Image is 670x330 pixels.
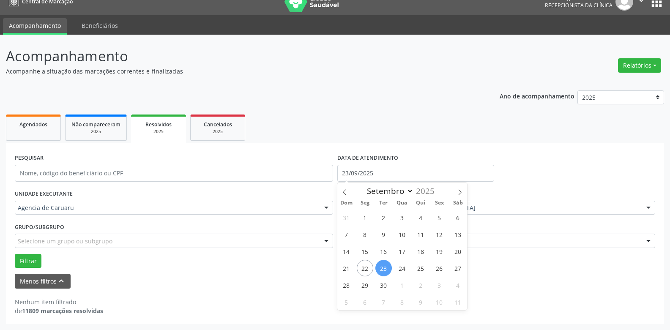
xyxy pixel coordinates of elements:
span: Outubro 3, 2025 [431,277,448,293]
p: Ano de acompanhamento [500,90,574,101]
span: Setembro 6, 2025 [450,209,466,226]
div: 2025 [197,128,239,135]
span: Setembro 30, 2025 [375,277,392,293]
span: Cancelados [204,121,232,128]
span: Setembro 1, 2025 [357,209,373,226]
a: Acompanhamento [3,18,67,35]
label: DATA DE ATENDIMENTO [337,152,398,165]
span: Setembro 14, 2025 [338,243,355,259]
span: Setembro 24, 2025 [394,260,410,276]
span: Maria de [PERSON_NAME] [GEOGRAPHIC_DATA] [340,204,638,212]
p: Acompanhe a situação das marcações correntes e finalizadas [6,67,467,76]
span: Qua [393,200,411,206]
span: Agendados [19,121,47,128]
span: Setembro 11, 2025 [413,226,429,243]
span: Setembro 7, 2025 [338,226,355,243]
span: Outubro 7, 2025 [375,294,392,310]
i: keyboard_arrow_up [57,276,66,286]
span: Setembro 9, 2025 [375,226,392,243]
span: Outubro 5, 2025 [338,294,355,310]
span: Sex [430,200,448,206]
span: Setembro 27, 2025 [450,260,466,276]
span: Setembro 4, 2025 [413,209,429,226]
label: PESQUISAR [15,152,44,165]
span: Setembro 17, 2025 [394,243,410,259]
span: Não compareceram [71,121,120,128]
span: Outubro 11, 2025 [450,294,466,310]
span: Outubro 6, 2025 [357,294,373,310]
span: Selecione um grupo ou subgrupo [18,237,112,245]
span: Outubro 1, 2025 [394,277,410,293]
span: Setembro 20, 2025 [450,243,466,259]
span: Outubro 9, 2025 [413,294,429,310]
span: Setembro 29, 2025 [357,277,373,293]
span: Outubro 10, 2025 [431,294,448,310]
span: Outubro 2, 2025 [413,277,429,293]
span: Setembro 15, 2025 [357,243,373,259]
span: Agosto 31, 2025 [338,209,355,226]
input: Nome, código do beneficiário ou CPF [15,165,333,182]
div: 2025 [71,128,120,135]
span: Qui [411,200,430,206]
div: Nenhum item filtrado [15,297,103,306]
span: Setembro 18, 2025 [413,243,429,259]
span: Setembro 25, 2025 [413,260,429,276]
label: Grupo/Subgrupo [15,221,64,234]
span: Setembro 19, 2025 [431,243,448,259]
span: Setembro 28, 2025 [338,277,355,293]
span: Dom [337,200,356,206]
span: Setembro 23, 2025 [375,260,392,276]
select: Month [363,185,414,197]
button: Relatórios [618,58,661,73]
span: Setembro 13, 2025 [450,226,466,243]
span: Seg [356,200,374,206]
button: Menos filtroskeyboard_arrow_up [15,274,71,289]
span: Recepcionista da clínica [545,2,613,9]
span: Ter [374,200,393,206]
span: Outubro 8, 2025 [394,294,410,310]
span: Setembro 5, 2025 [431,209,448,226]
p: Acompanhamento [6,46,467,67]
span: Setembro 8, 2025 [357,226,373,243]
div: de [15,306,103,315]
input: Selecione um intervalo [337,165,494,182]
span: Setembro 21, 2025 [338,260,355,276]
span: Setembro 10, 2025 [394,226,410,243]
span: Sáb [448,200,467,206]
span: Setembro 12, 2025 [431,226,448,243]
span: Setembro 26, 2025 [431,260,448,276]
a: Beneficiários [76,18,124,33]
span: Setembro 3, 2025 [394,209,410,226]
span: Setembro 22, 2025 [357,260,373,276]
div: 2025 [137,128,180,135]
strong: 11809 marcações resolvidas [22,307,103,315]
label: UNIDADE EXECUTANTE [15,188,73,201]
span: Setembro 16, 2025 [375,243,392,259]
span: Resolvidos [145,121,172,128]
span: Outubro 4, 2025 [450,277,466,293]
button: Filtrar [15,254,41,268]
span: Setembro 2, 2025 [375,209,392,226]
span: Agencia de Caruaru [18,204,316,212]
